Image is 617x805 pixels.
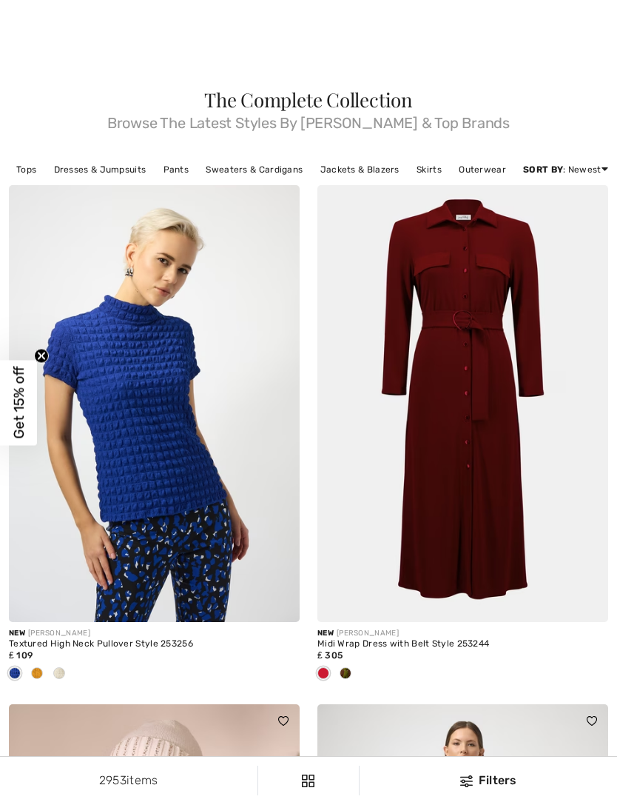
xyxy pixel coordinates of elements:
[47,160,154,179] a: Dresses & Jumpsuits
[334,662,357,687] div: Artichoke
[302,775,314,787] img: Filters
[523,163,608,176] div: : Newest
[278,716,289,725] img: heart_black_full.svg
[9,629,25,638] span: New
[99,773,127,787] span: 2953
[9,110,608,130] span: Browse The Latest Styles By [PERSON_NAME] & Top Brands
[9,160,44,179] a: Tops
[317,185,608,622] img: Midi Wrap Dress with Belt Style 253244. Merlot
[312,662,334,687] div: Merlot
[204,87,413,113] span: The Complete Collection
[9,185,300,622] img: Textured High Neck Pullover Style 253256. Vanilla 30
[313,160,407,179] a: Jackets & Blazers
[368,772,608,789] div: Filters
[451,160,513,179] a: Outerwear
[156,160,197,179] a: Pants
[4,662,26,687] div: Royal Sapphire 163
[317,639,608,649] div: Midi Wrap Dress with Belt Style 253244
[9,628,300,639] div: [PERSON_NAME]
[317,629,334,638] span: New
[26,662,48,687] div: Medallion
[523,164,563,175] strong: Sort By
[587,716,597,725] img: heart_black_full.svg
[34,348,49,363] button: Close teaser
[9,650,33,661] span: ₤ 109
[48,662,70,687] div: Vanilla 30
[9,639,300,649] div: Textured High Neck Pullover Style 253256
[317,628,608,639] div: [PERSON_NAME]
[317,650,343,661] span: ₤ 305
[409,160,449,179] a: Skirts
[198,160,310,179] a: Sweaters & Cardigans
[10,367,27,439] span: Get 15% off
